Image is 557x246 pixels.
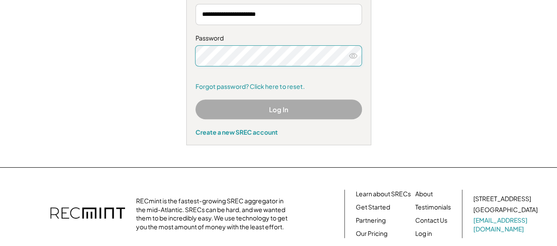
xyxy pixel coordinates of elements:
[415,216,447,225] a: Contact Us
[415,190,433,198] a: About
[356,216,386,225] a: Partnering
[415,203,451,212] a: Testimonials
[50,198,125,229] img: recmint-logotype%403x.png
[415,229,432,238] a: Log in
[196,99,362,119] button: Log In
[196,128,362,136] div: Create a new SREC account
[196,34,362,43] div: Password
[356,190,411,198] a: Learn about SRECs
[356,229,387,238] a: Our Pricing
[136,197,292,231] div: RECmint is the fastest-growing SREC aggregator in the mid-Atlantic. SRECs can be hard, and we wan...
[356,203,390,212] a: Get Started
[473,216,539,233] a: [EMAIL_ADDRESS][DOMAIN_NAME]
[473,195,531,203] div: [STREET_ADDRESS]
[196,82,362,91] a: Forgot password? Click here to reset.
[473,206,538,214] div: [GEOGRAPHIC_DATA]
